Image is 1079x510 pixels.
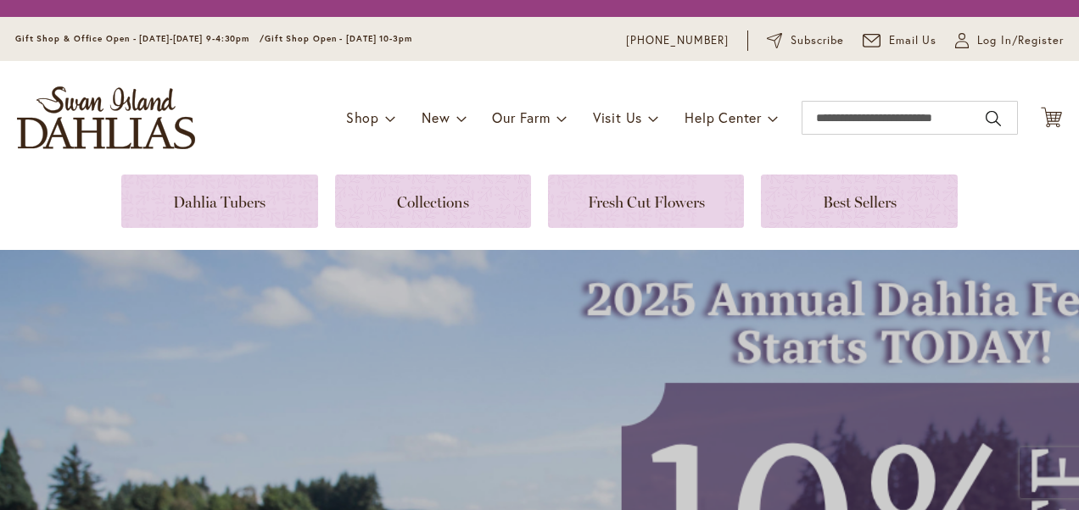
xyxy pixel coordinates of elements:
[593,108,642,126] span: Visit Us
[986,105,1001,132] button: Search
[346,108,379,126] span: Shop
[791,32,844,49] span: Subscribe
[955,32,1064,49] a: Log In/Register
[767,32,844,49] a: Subscribe
[685,108,762,126] span: Help Center
[15,33,265,44] span: Gift Shop & Office Open - [DATE]-[DATE] 9-4:30pm /
[626,32,729,49] a: [PHONE_NUMBER]
[265,33,412,44] span: Gift Shop Open - [DATE] 10-3pm
[492,108,550,126] span: Our Farm
[422,108,450,126] span: New
[889,32,937,49] span: Email Us
[863,32,937,49] a: Email Us
[17,86,195,149] a: store logo
[977,32,1064,49] span: Log In/Register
